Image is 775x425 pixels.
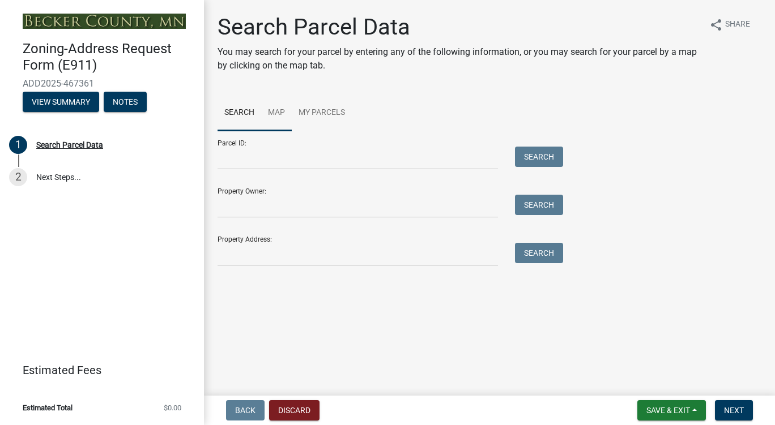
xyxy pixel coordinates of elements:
button: Search [515,195,563,215]
i: share [709,18,723,32]
span: ADD2025-467361 [23,78,181,89]
a: Search [218,95,261,131]
img: Becker County, Minnesota [23,14,186,29]
button: Discard [269,400,320,420]
button: View Summary [23,92,99,112]
span: Estimated Total [23,404,73,411]
span: Share [725,18,750,32]
a: Estimated Fees [9,359,186,381]
button: Notes [104,92,147,112]
button: Next [715,400,753,420]
div: 2 [9,168,27,186]
span: Back [235,406,256,415]
button: Search [515,147,563,167]
span: Save & Exit [646,406,690,415]
div: 1 [9,136,27,154]
div: Search Parcel Data [36,141,103,149]
a: My Parcels [292,95,352,131]
span: Next [724,406,744,415]
wm-modal-confirm: Notes [104,98,147,107]
button: shareShare [700,14,759,36]
h1: Search Parcel Data [218,14,700,41]
span: $0.00 [164,404,181,411]
a: Map [261,95,292,131]
button: Back [226,400,265,420]
h4: Zoning-Address Request Form (E911) [23,41,195,74]
button: Save & Exit [637,400,706,420]
p: You may search for your parcel by entering any of the following information, or you may search fo... [218,45,700,72]
button: Search [515,243,563,263]
wm-modal-confirm: Summary [23,98,99,107]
